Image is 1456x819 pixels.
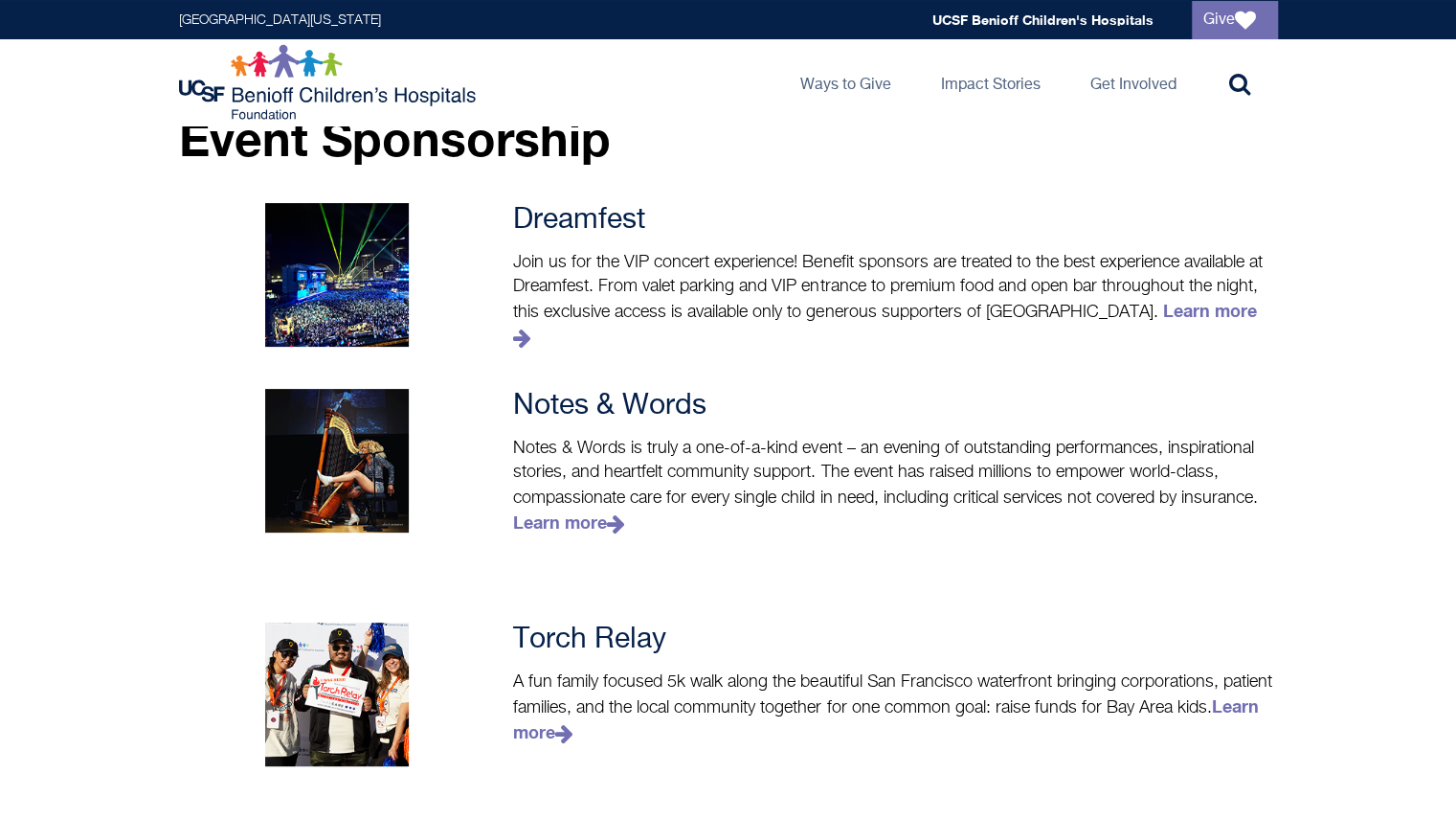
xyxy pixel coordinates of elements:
[513,671,1277,746] p: A fun family focused 5k walk along the beautiful San Francisco waterfront bringing corporations, ...
[1192,1,1278,39] a: Give
[513,203,1277,238] h3: Dreamfest
[179,44,481,121] img: Logo for UCSF Benioff Children's Hospitals Foundation
[513,623,1277,657] h3: Torch Relay
[513,300,1256,347] a: Learn more
[265,623,409,766] img: Torch Relay
[785,39,907,125] a: Ways to Give
[513,437,1277,536] p: Notes & Words is truly a one-of-a-kind event – an evening of outstanding performances, inspiratio...
[1075,39,1192,125] a: Get Involved
[513,251,1277,351] p: Join us for the VIP concert experience! Benefit sponsors are treated to the best experience avail...
[932,11,1154,28] a: UCSF Benioff Children's Hospitals
[513,512,636,533] a: Learn more
[179,623,497,766] a: Torch Relay
[926,39,1056,125] a: Impact Stories
[513,389,1277,423] h3: Notes & Words
[265,203,409,347] img: Dreamfest The Concert for UCSF Benioff Children's Hospitals
[265,389,409,533] img: Tulani at Notes & Words
[179,13,381,27] a: [GEOGRAPHIC_DATA][US_STATE]
[179,112,1278,165] p: Event Sponsorship
[179,203,497,347] a: The Concert for UCSF Benioff Children's Hospitals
